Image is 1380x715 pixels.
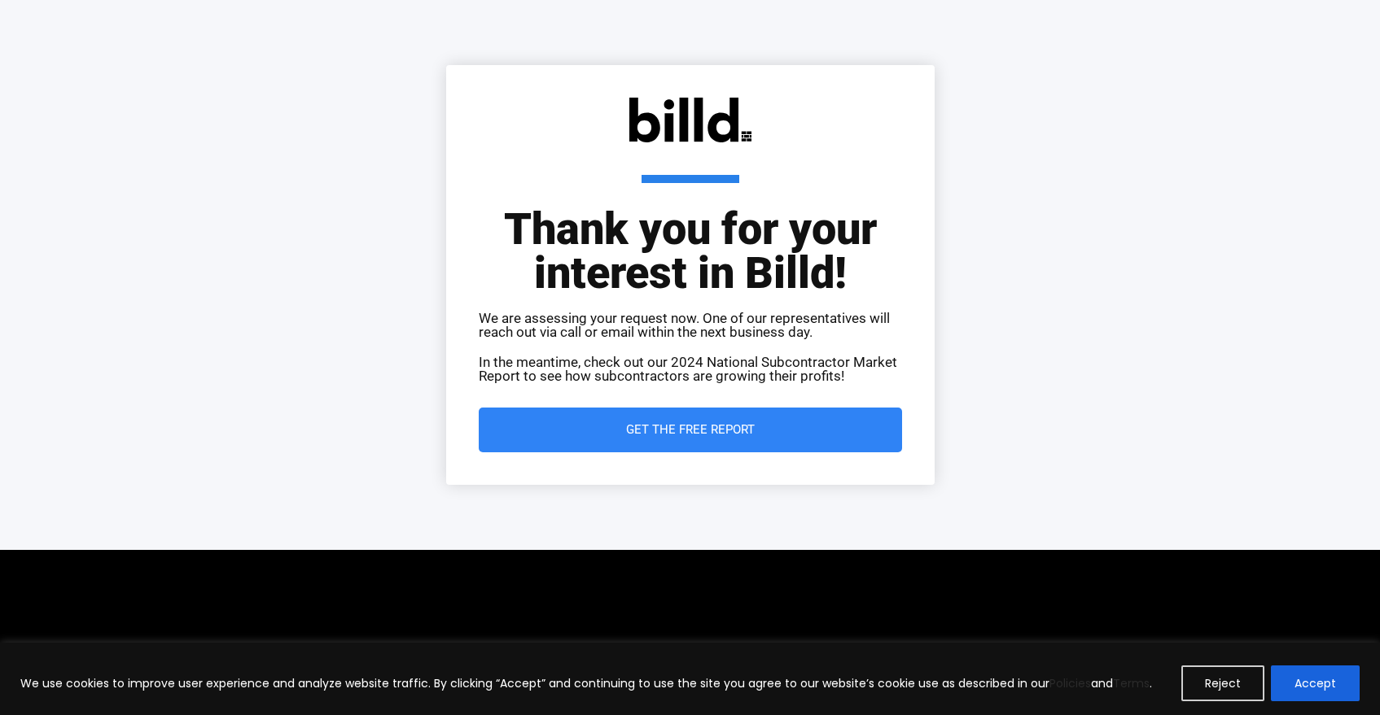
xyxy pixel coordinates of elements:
[1113,675,1150,691] a: Terms
[479,408,902,452] a: Get the Free Report
[1271,665,1360,701] button: Accept
[479,312,902,339] p: We are assessing your request now. One of our representatives will reach out via call or email wi...
[626,424,755,436] span: Get the Free Report
[479,175,902,295] h1: Thank you for your interest in Billd!
[1049,675,1091,691] a: Policies
[479,355,902,383] p: In the meantime, check out our 2024 National Subcontractor Market Report to see how subcontractor...
[20,674,1152,693] p: We use cookies to improve user experience and analyze website traffic. By clicking “Accept” and c...
[1181,665,1264,701] button: Reject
